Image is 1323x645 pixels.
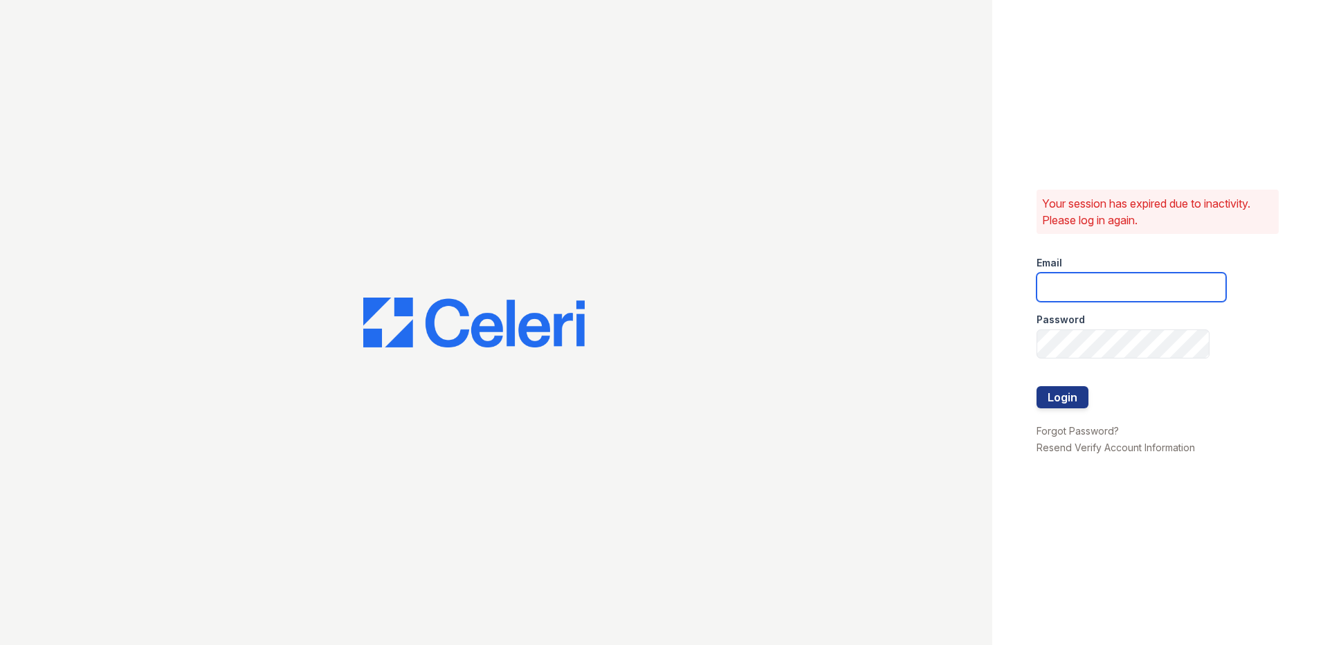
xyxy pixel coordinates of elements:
p: Your session has expired due to inactivity. Please log in again. [1042,195,1273,228]
button: Login [1037,386,1088,408]
label: Password [1037,313,1085,327]
img: CE_Logo_Blue-a8612792a0a2168367f1c8372b55b34899dd931a85d93a1a3d3e32e68fde9ad4.png [363,298,585,347]
label: Email [1037,256,1062,270]
a: Forgot Password? [1037,425,1119,437]
a: Resend Verify Account Information [1037,442,1195,453]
